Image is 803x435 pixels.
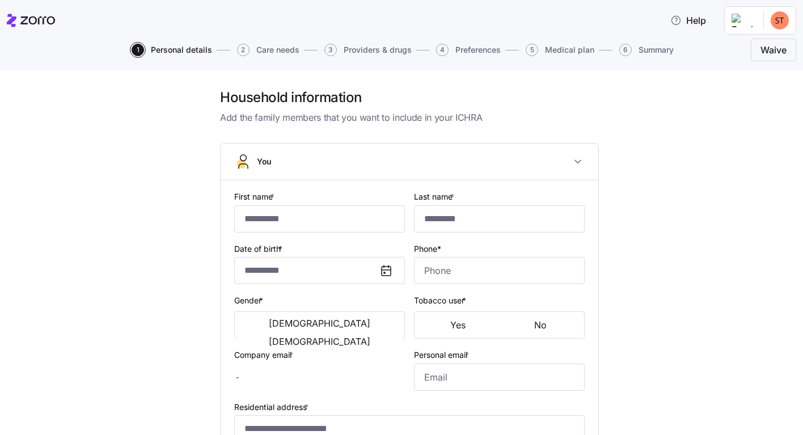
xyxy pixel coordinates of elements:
span: No [534,320,547,330]
label: Tobacco user [414,294,468,307]
span: Medical plan [545,46,594,54]
img: 88d48f77657ed3628a835ce4c3e9d8a2 [771,11,789,29]
span: 2 [237,44,250,56]
span: 4 [436,44,449,56]
label: Gender [234,294,265,307]
span: You [257,156,272,167]
span: Preferences [455,46,501,54]
button: 6Summary [619,44,674,56]
label: Date of birth [234,243,285,255]
span: [DEMOGRAPHIC_DATA] [269,337,370,346]
a: 1Personal details [129,44,212,56]
span: 1 [132,44,144,56]
label: Last name [414,191,457,203]
span: 5 [526,44,538,56]
span: [DEMOGRAPHIC_DATA] [269,319,370,328]
span: Help [670,14,706,27]
button: You [221,143,598,180]
label: First name [234,191,277,203]
input: Email [414,364,585,391]
span: Yes [450,320,466,330]
button: 1Personal details [132,44,212,56]
h1: Household information [220,88,599,106]
span: Personal details [151,46,212,54]
label: Residential address [234,401,311,413]
input: Phone [414,257,585,284]
span: Add the family members that you want to include in your ICHRA [220,111,599,125]
span: Care needs [256,46,299,54]
span: Waive [760,43,787,57]
span: Summary [639,46,674,54]
label: Personal email [414,349,471,361]
button: Waive [751,39,796,61]
button: 4Preferences [436,44,501,56]
span: Providers & drugs [344,46,412,54]
span: 3 [324,44,337,56]
span: 6 [619,44,632,56]
label: Phone* [414,243,441,255]
button: Help [661,9,715,32]
button: 2Care needs [237,44,299,56]
button: 3Providers & drugs [324,44,412,56]
button: 5Medical plan [526,44,594,56]
label: Company email [234,349,295,361]
img: Employer logo [732,14,754,27]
